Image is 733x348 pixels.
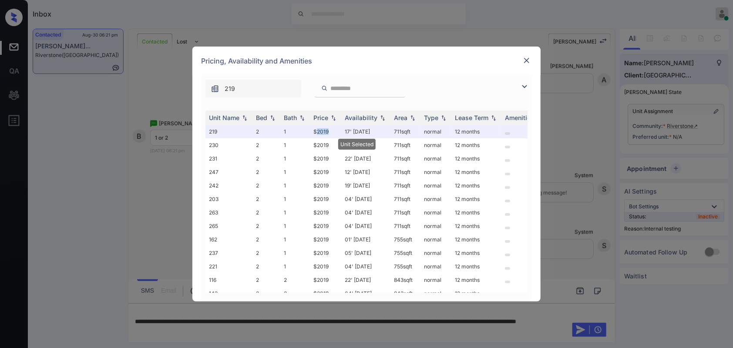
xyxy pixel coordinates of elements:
[252,138,280,152] td: 2
[298,115,306,121] img: sorting
[420,287,451,300] td: normal
[390,192,420,206] td: 711 sqft
[280,206,310,219] td: 1
[192,47,541,75] div: Pricing, Availability and Amenities
[451,165,501,179] td: 12 months
[341,192,390,206] td: 04' [DATE]
[341,287,390,300] td: 04' [DATE]
[390,165,420,179] td: 711 sqft
[280,152,310,165] td: 1
[205,165,252,179] td: 247
[341,260,390,273] td: 04' [DATE]
[310,125,341,138] td: $2019
[505,114,534,121] div: Amenities
[390,138,420,152] td: 711 sqft
[321,84,328,92] img: icon-zuma
[310,287,341,300] td: $2019
[310,165,341,179] td: $2019
[310,219,341,233] td: $2019
[252,125,280,138] td: 2
[451,273,501,287] td: 12 months
[252,260,280,273] td: 2
[280,260,310,273] td: 1
[205,152,252,165] td: 231
[280,233,310,246] td: 1
[390,179,420,192] td: 711 sqft
[205,125,252,138] td: 219
[252,219,280,233] td: 2
[394,114,407,121] div: Area
[451,287,501,300] td: 12 months
[310,152,341,165] td: $2019
[390,152,420,165] td: 711 sqft
[284,114,297,121] div: Bath
[205,206,252,219] td: 263
[390,260,420,273] td: 755 sqft
[252,152,280,165] td: 2
[252,165,280,179] td: 2
[205,260,252,273] td: 221
[252,192,280,206] td: 2
[420,233,451,246] td: normal
[455,114,488,121] div: Lease Term
[310,192,341,206] td: $2019
[252,246,280,260] td: 2
[408,115,417,121] img: sorting
[420,246,451,260] td: normal
[390,273,420,287] td: 843 sqft
[310,206,341,219] td: $2019
[252,273,280,287] td: 2
[313,114,328,121] div: Price
[420,273,451,287] td: normal
[451,260,501,273] td: 12 months
[451,179,501,192] td: 12 months
[280,273,310,287] td: 2
[378,115,387,121] img: sorting
[420,179,451,192] td: normal
[341,273,390,287] td: 22' [DATE]
[390,287,420,300] td: 843 sqft
[280,125,310,138] td: 1
[205,138,252,152] td: 230
[451,246,501,260] td: 12 months
[439,115,448,121] img: sorting
[390,233,420,246] td: 755 sqft
[205,179,252,192] td: 242
[519,81,530,92] img: icon-zuma
[451,192,501,206] td: 12 months
[522,56,531,65] img: close
[205,273,252,287] td: 116
[390,219,420,233] td: 711 sqft
[268,115,277,121] img: sorting
[280,138,310,152] td: 1
[420,138,451,152] td: normal
[451,152,501,165] td: 12 months
[205,192,252,206] td: 203
[420,152,451,165] td: normal
[420,219,451,233] td: normal
[341,233,390,246] td: 01' [DATE]
[451,125,501,138] td: 12 months
[390,206,420,219] td: 711 sqft
[420,192,451,206] td: normal
[390,125,420,138] td: 711 sqft
[280,246,310,260] td: 1
[341,246,390,260] td: 05' [DATE]
[205,233,252,246] td: 162
[280,219,310,233] td: 1
[420,165,451,179] td: normal
[451,219,501,233] td: 12 months
[240,115,249,121] img: sorting
[310,233,341,246] td: $2019
[205,287,252,300] td: 143
[280,179,310,192] td: 1
[489,115,498,121] img: sorting
[451,233,501,246] td: 12 months
[205,246,252,260] td: 237
[310,138,341,152] td: $2019
[420,125,451,138] td: normal
[252,206,280,219] td: 2
[341,125,390,138] td: 17' [DATE]
[211,84,219,93] img: icon-zuma
[209,114,239,121] div: Unit Name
